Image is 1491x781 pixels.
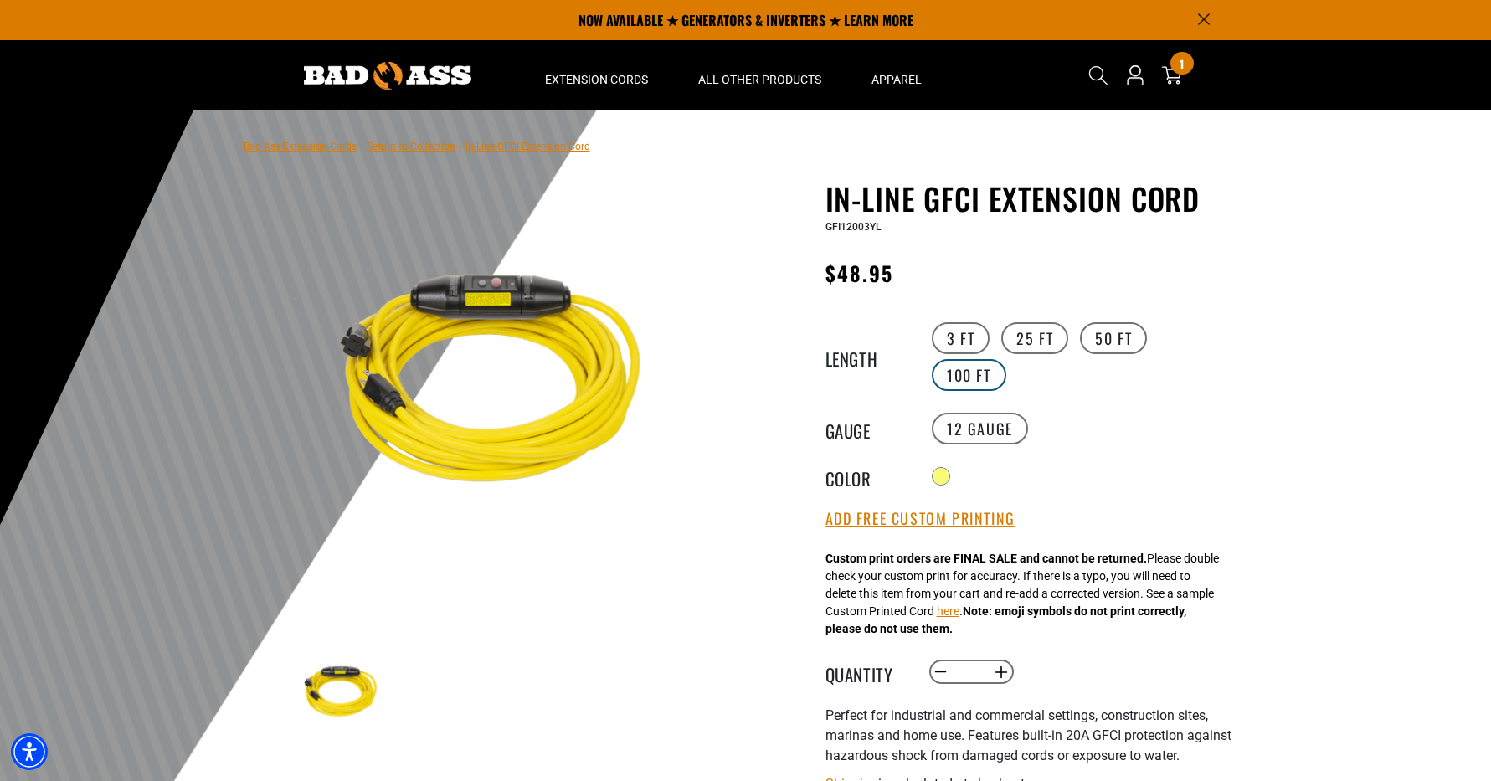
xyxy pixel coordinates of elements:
[545,72,648,87] span: Extension Cords
[11,733,48,770] div: Accessibility Menu
[367,141,455,152] a: Return to Collection
[825,552,1147,565] strong: Custom print orders are FINAL SALE and cannot be returned.
[1080,322,1147,354] label: 50 FT
[825,550,1219,638] div: Please double check your custom print for accuracy. If there is a typo, you will need to delete t...
[244,141,357,152] a: Bad Ass Extension Cords
[1001,322,1068,354] label: 25 FT
[932,413,1028,444] label: 12 Gauge
[293,645,390,742] img: Yellow
[1085,62,1112,89] summary: Search
[1180,58,1184,70] span: 1
[825,465,909,487] legend: Color
[825,221,881,233] span: GFI12003YL
[360,141,363,152] span: ›
[825,661,909,683] label: Quantity
[520,40,673,110] summary: Extension Cords
[871,72,922,87] span: Apparel
[465,141,590,152] span: In-Line GFCI Extension Cord
[825,510,1015,528] button: Add Free Custom Printing
[825,418,909,439] legend: Gauge
[932,359,1006,391] label: 100 FT
[673,40,846,110] summary: All Other Products
[244,136,590,156] nav: breadcrumbs
[932,322,990,354] label: 3 FT
[459,141,462,152] span: ›
[825,346,909,367] legend: Length
[304,62,471,90] img: Bad Ass Extension Cords
[825,181,1236,216] h1: In-Line GFCI Extension Cord
[825,604,1186,635] strong: Note: emoji symbols do not print correctly, please do not use them.
[846,40,947,110] summary: Apparel
[825,258,893,288] span: $48.95
[937,603,959,620] button: here
[825,707,1231,763] span: Perfect for industrial and commercial settings, construction sites, marinas and home use. Feature...
[698,72,821,87] span: All Other Products
[293,184,697,588] img: Yellow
